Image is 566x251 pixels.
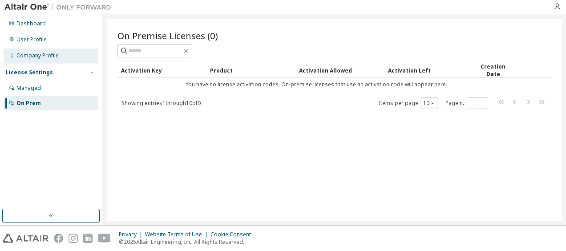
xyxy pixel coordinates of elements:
[210,63,292,77] div: Product
[16,100,41,107] div: On Prem
[117,78,515,91] td: You have no license activation codes. On-premise licenses that use an activation code will appear...
[3,234,49,243] img: altair_logo.svg
[98,234,111,243] img: youtube.svg
[16,36,47,43] div: User Profile
[299,63,381,77] div: Activation Allowed
[4,3,116,12] img: Altair One
[16,52,59,59] div: Company Profile
[423,100,435,107] button: 10
[145,231,210,238] div: Website Terms of Use
[117,29,218,42] span: On Premise Licenses (0)
[69,234,78,243] img: instagram.svg
[16,20,46,27] div: Dashboard
[474,63,512,78] div: Creation Date
[121,99,201,107] span: Showing entries 1 through 10 of 0
[210,231,256,238] div: Cookie Consent
[83,234,93,243] img: linkedin.svg
[445,97,488,109] span: Page n.
[121,63,203,77] div: Activation Key
[54,234,63,243] img: facebook.svg
[388,63,467,77] div: Activation Left
[119,238,256,246] p: © 2025 Altair Engineering, Inc. All Rights Reserved.
[379,97,437,109] span: Items per page
[6,69,53,76] div: License Settings
[16,85,41,92] div: Managed
[119,231,145,238] div: Privacy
